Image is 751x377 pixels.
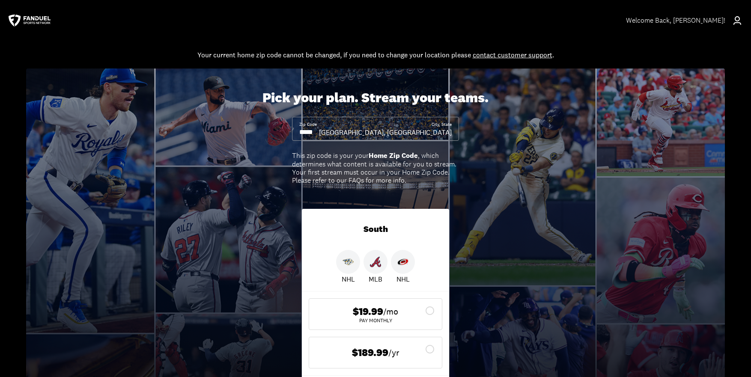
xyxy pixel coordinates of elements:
img: Braves [370,256,381,267]
span: /yr [388,347,399,359]
span: $189.99 [352,347,388,359]
div: This zip code is your your , which determines what content is available for you to stream. Your f... [292,151,459,184]
div: Pay Monthly [316,318,435,323]
div: South [302,209,449,250]
div: Zip Code [299,122,317,128]
p: NHL [342,274,355,284]
a: Welcome Back, [PERSON_NAME]! [626,9,742,33]
div: Your current home zip code cannot be changed, if you need to change your location please . [197,50,554,60]
b: Home Zip Code [369,151,418,160]
div: [GEOGRAPHIC_DATA], [GEOGRAPHIC_DATA] [319,128,452,137]
img: Hurricanes [397,256,408,267]
a: contact customer support [473,50,552,59]
span: $19.99 [353,306,383,318]
p: NHL [396,274,410,284]
div: Welcome Back , [PERSON_NAME]! [626,16,725,24]
span: /mo [383,306,398,318]
p: MLB [369,274,382,284]
img: Predators [343,256,354,267]
div: City, State [432,122,452,128]
div: Pick your plan. Stream your teams. [262,90,489,106]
